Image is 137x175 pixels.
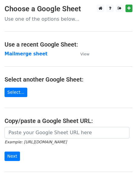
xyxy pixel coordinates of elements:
p: Use one of the options below... [5,16,132,22]
h4: Use a recent Google Sheet: [5,41,132,48]
iframe: Chat Widget [107,146,137,175]
small: View [80,52,89,56]
h3: Choose a Google Sheet [5,5,132,13]
a: Mailmerge sheet [5,51,48,57]
h4: Select another Google Sheet: [5,76,132,83]
input: Next [5,152,20,161]
input: Paste your Google Sheet URL here [5,127,129,138]
small: Example: [URL][DOMAIN_NAME] [5,140,67,144]
a: Select... [5,88,27,97]
a: View [74,51,89,57]
h4: Copy/paste a Google Sheet URL: [5,117,132,124]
